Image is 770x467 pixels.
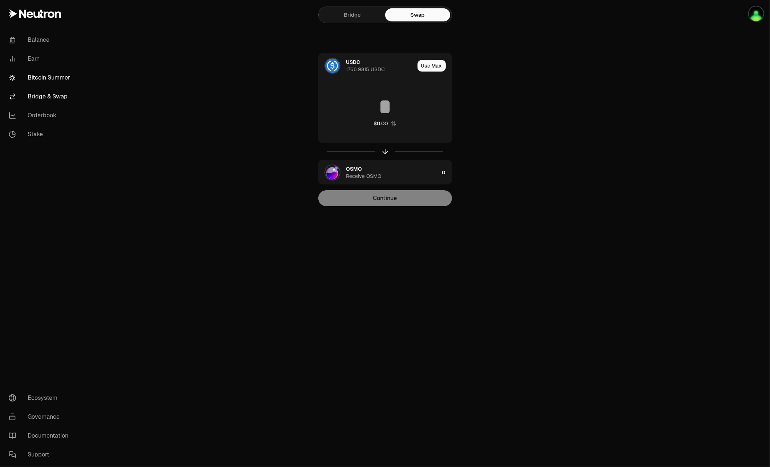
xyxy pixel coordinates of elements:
div: OSMO LogoOSMOReceive OSMO [319,160,439,185]
a: Support [3,445,78,464]
button: OSMO LogoOSMOReceive OSMO0 [319,160,452,185]
a: Documentation [3,426,78,445]
div: $0.00 [374,120,388,127]
img: OSMO Logo [325,165,340,180]
a: Bridge [320,8,385,21]
button: $0.00 [374,120,396,127]
div: Receive OSMO [346,172,382,180]
img: reward [749,7,763,21]
a: Orderbook [3,106,78,125]
a: Bitcoin Summer [3,68,78,87]
a: Balance [3,31,78,49]
div: 1766.9815 USDC [346,66,385,73]
a: Ecosystem [3,389,78,407]
div: 0 [442,160,452,185]
div: USDC [346,58,360,66]
a: Stake [3,125,78,144]
a: Swap [385,8,450,21]
a: Bridge & Swap [3,87,78,106]
div: OSMO [346,165,362,172]
a: Earn [3,49,78,68]
a: Governance [3,407,78,426]
img: USDC Logo [325,58,340,73]
button: Use Max [418,60,446,72]
div: USDC LogoUSDC1766.9815 USDC [319,53,415,78]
